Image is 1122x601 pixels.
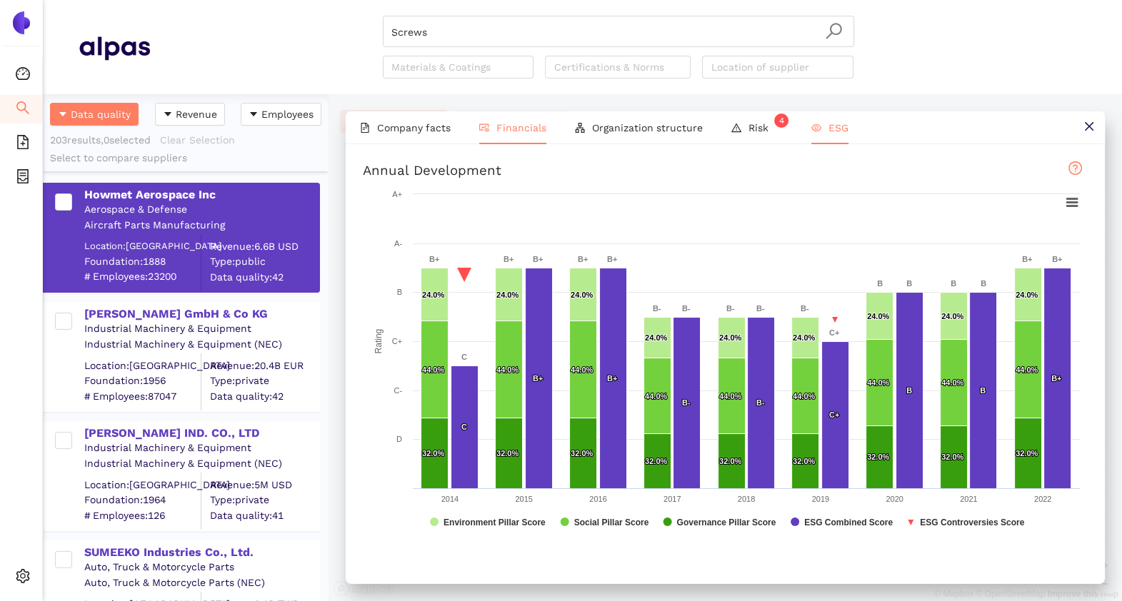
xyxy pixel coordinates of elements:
text: B+ [1052,255,1062,263]
div: Revenue: 5M USD [210,478,319,492]
div: Industrial Machinery & Equipment (NEC) [84,338,319,352]
button: caret-downEmployees [241,103,321,126]
text: 2015 [515,495,532,503]
text: C [461,423,467,431]
text: B [906,386,912,395]
div: [PERSON_NAME] GmbH & Co KG [84,306,319,322]
text: 24.0% [941,312,963,320]
text: B- [801,304,809,313]
span: file-text [360,123,370,133]
text: B [877,279,883,288]
div: Location: [GEOGRAPHIC_DATA] [84,478,201,492]
text: 24.0% [867,312,889,320]
span: Foundation: 1956 [84,374,201,388]
span: search [16,96,30,124]
span: question-circle [1068,161,1082,175]
text: 24.0% [571,291,593,299]
text: B- [726,304,735,313]
text: B+ [607,374,617,383]
text: 24.0% [496,291,519,299]
text: Governance Pillar Score [677,517,776,527]
text: B- [653,304,661,313]
span: Company facts [377,122,451,133]
text: C+ [392,337,402,345]
h1: Annual Development [363,161,1088,180]
text: C+ [829,328,839,337]
text: 44.0% [1016,365,1038,374]
span: caret-down [249,109,259,121]
span: container [16,164,30,193]
div: SUMEEKO Industries Co., Ltd. [84,545,319,560]
span: Data quality: 41 [210,508,319,522]
text: B- [756,398,765,407]
span: Data quality: 42 [210,270,319,284]
span: dashboard [16,61,30,90]
img: Homepage [79,30,150,66]
img: Logo [10,11,33,34]
span: Type: private [210,374,319,388]
button: Clear Selection [159,128,244,151]
sup: 4 [774,113,788,128]
text: 32.0% [496,449,519,458]
text: 44.0% [645,392,667,400]
text: Social Pillar Score [574,517,649,527]
div: Location: [GEOGRAPHIC_DATA] [84,358,201,373]
text: 2014 [441,495,459,503]
text: C+ [829,410,839,419]
span: warning [731,123,741,133]
div: Select to compare suppliers [50,151,321,166]
text: 2022 [1034,495,1051,503]
text: 32.0% [941,453,963,461]
text: B+ [429,255,439,263]
span: search [825,22,843,40]
text: ESG Controversies Score [920,517,1024,527]
span: file-add [16,130,30,158]
text: 32.0% [571,449,593,458]
span: close [1083,121,1095,132]
span: Data quality: 42 [210,389,319,403]
text: A+ [392,190,402,198]
div: Industrial Machinery & Equipment [84,441,319,455]
div: Aerospace & Defense [84,203,319,217]
text: B [397,288,402,296]
div: Industrial Machinery & Equipment [84,322,319,336]
text: 44.0% [941,378,963,387]
text: 32.0% [719,457,741,465]
text: 32.0% [645,457,667,465]
span: apartment [575,123,585,133]
text: ESG Combined Score [804,517,893,527]
div: Auto, Truck & Motorcycle Parts [84,560,319,575]
text: C [461,353,467,361]
text: B [906,279,912,288]
span: Employees [261,106,314,122]
span: setting [16,564,30,592]
text: 32.0% [422,449,444,458]
text: 32.0% [867,453,889,461]
span: Type: private [210,493,319,507]
text: 32.0% [793,457,815,465]
text: 44.0% [571,365,593,374]
text: B [981,279,986,288]
text: 24.0% [719,333,741,342]
text: 32.0% [1016,449,1038,458]
span: Data quality [71,106,131,122]
span: 4 [779,116,784,126]
text: B+ [1022,255,1032,263]
text: B- [756,304,765,313]
text: B+ [533,255,543,263]
text: B [980,386,986,395]
span: # Employees: 126 [84,508,201,522]
text: 2019 [812,495,829,503]
span: caret-down [163,109,173,121]
span: eye [811,123,821,133]
div: Revenue: 20.4B EUR [210,358,319,373]
span: Organization structure [592,122,703,133]
span: caret-down [58,109,68,121]
div: Howmet Aerospace Inc [84,187,319,203]
span: Financials [496,122,546,133]
text: 44.0% [496,365,519,374]
button: caret-downData quality [50,103,139,126]
span: 203 results, 0 selected [50,134,151,146]
text: A- [394,239,402,248]
text: C- [394,386,402,395]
